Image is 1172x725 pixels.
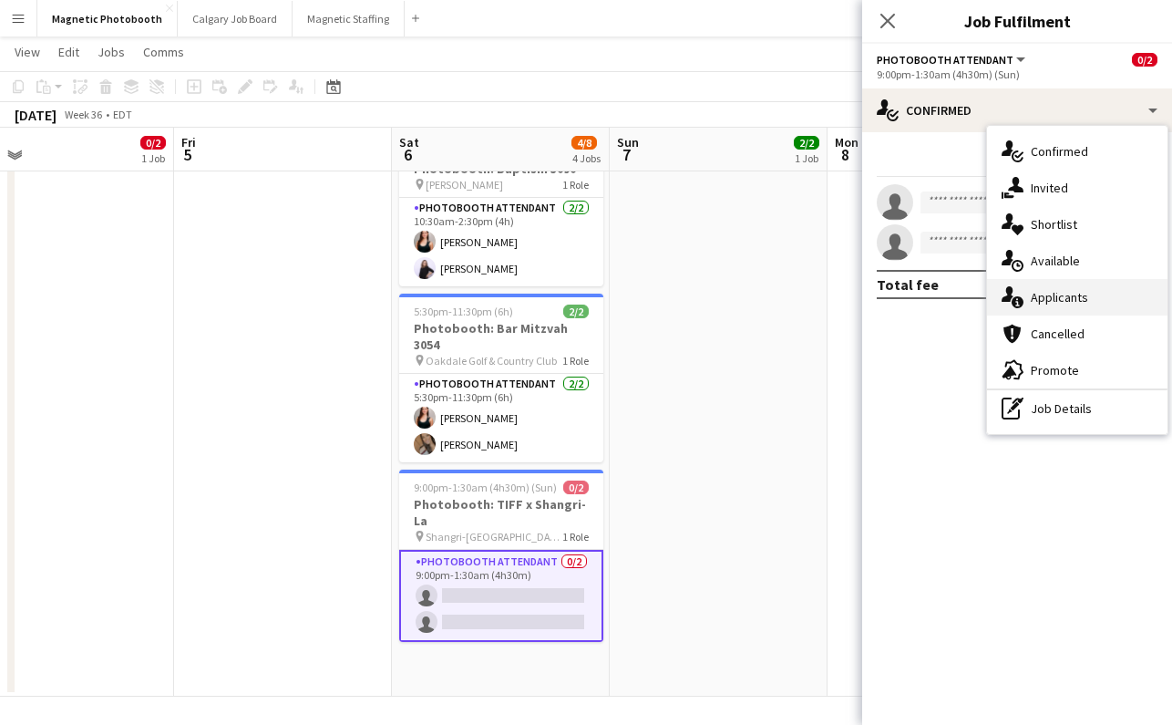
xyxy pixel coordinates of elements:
[414,305,513,318] span: 5:30pm-11:30pm (6h)
[399,550,603,642] app-card-role: Photobooth Attendant0/29:00pm-1:30am (4h30m)
[37,1,178,36] button: Magnetic Photobooth
[614,144,639,165] span: 7
[399,496,603,529] h3: Photobooth: TIFF x Shangri-La
[563,305,589,318] span: 2/2
[15,106,57,124] div: [DATE]
[293,1,405,36] button: Magnetic Staffing
[140,136,166,150] span: 0/2
[562,354,589,368] span: 1 Role
[90,40,132,64] a: Jobs
[562,178,589,192] span: 1 Role
[399,294,603,462] app-job-card: 5:30pm-11:30pm (6h)2/2Photobooth: Bar Mitzvah 3054 Oakdale Golf & Country Club1 RolePhotobooth At...
[617,134,639,150] span: Sun
[399,374,603,462] app-card-role: Photobooth Attendant2/25:30pm-11:30pm (6h)[PERSON_NAME][PERSON_NAME]
[877,53,1028,67] button: Photobooth Attendant
[399,470,603,642] app-job-card: 9:00pm-1:30am (4h30m) (Sun)0/2Photobooth: TIFF x Shangri-La Shangri-[GEOGRAPHIC_DATA]1 RolePhotob...
[987,316,1167,352] div: Cancelled
[562,530,589,544] span: 1 Role
[399,198,603,286] app-card-role: Photobooth Attendant2/210:30am-2:30pm (4h)[PERSON_NAME][PERSON_NAME]
[987,390,1167,427] div: Job Details
[15,44,40,60] span: View
[987,170,1167,206] div: Invited
[987,279,1167,316] div: Applicants
[426,178,503,192] span: [PERSON_NAME]
[795,151,818,165] div: 1 Job
[98,44,125,60] span: Jobs
[835,134,858,150] span: Mon
[399,134,419,150] span: Sat
[399,134,603,286] app-job-card: 10:30am-2:30pm (4h)2/2Photobooth: Baptism 3090 [PERSON_NAME]1 RolePhotobooth Attendant2/210:30am-...
[396,144,419,165] span: 6
[987,352,1167,388] div: Promote
[794,136,819,150] span: 2/2
[136,40,191,64] a: Comms
[178,1,293,36] button: Calgary Job Board
[141,151,165,165] div: 1 Job
[987,243,1167,279] div: Available
[832,144,858,165] span: 8
[143,44,184,60] span: Comms
[877,275,939,294] div: Total fee
[179,144,196,165] span: 5
[987,133,1167,170] div: Confirmed
[414,481,557,494] span: 9:00pm-1:30am (4h30m) (Sun)
[1132,53,1157,67] span: 0/2
[862,88,1172,132] div: Confirmed
[399,320,603,353] h3: Photobooth: Bar Mitzvah 3054
[877,67,1157,81] div: 9:00pm-1:30am (4h30m) (Sun)
[563,481,589,494] span: 0/2
[51,40,87,64] a: Edit
[181,134,196,150] span: Fri
[113,108,132,121] div: EDT
[60,108,106,121] span: Week 36
[426,354,557,368] span: Oakdale Golf & Country Club
[987,206,1167,243] div: Shortlist
[7,40,47,64] a: View
[877,53,1013,67] span: Photobooth Attendant
[426,530,562,544] span: Shangri-[GEOGRAPHIC_DATA]
[862,9,1172,33] h3: Job Fulfilment
[572,151,601,165] div: 4 Jobs
[58,44,79,60] span: Edit
[571,136,597,150] span: 4/8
